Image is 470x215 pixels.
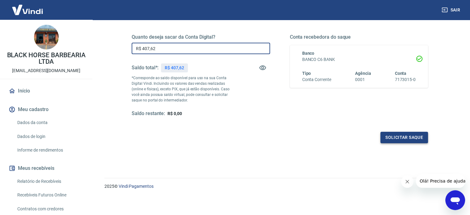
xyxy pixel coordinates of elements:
h5: Conta recebedora do saque [290,34,428,40]
a: Informe de rendimentos [15,144,85,157]
p: 2025 © [104,183,455,190]
button: Solicitar saque [380,132,428,143]
a: Vindi Pagamentos [119,184,154,189]
span: Banco [302,51,315,56]
h6: Conta Corrente [302,76,331,83]
iframe: Botão para abrir a janela de mensagens [445,190,465,210]
span: Conta [395,71,406,76]
h6: BANCO C6 BANK [302,56,416,63]
p: *Corresponde ao saldo disponível para uso na sua Conta Digital Vindi. Incluindo os valores das ve... [132,75,235,103]
span: Olá! Precisa de ajuda? [4,4,52,9]
h5: Quanto deseja sacar da Conta Digital? [132,34,270,40]
img: Vindi [7,0,48,19]
a: Relatório de Recebíveis [15,175,85,188]
button: Meu cadastro [7,103,85,116]
a: Recebíveis Futuros Online [15,189,85,201]
span: R$ 0,00 [167,111,182,116]
p: BLACK HORSE BARBEARIA LTDA [5,52,87,65]
iframe: Fechar mensagem [401,175,413,188]
a: Início [7,84,85,98]
span: Agência [355,71,371,76]
p: R$ 407,62 [165,65,184,71]
p: [EMAIL_ADDRESS][DOMAIN_NAME] [12,67,80,74]
img: 766f379b-e7fa-49f7-b092-10fba0f56132.jpeg [34,25,59,49]
h6: 7173015-0 [395,76,416,83]
button: Sair [440,4,463,16]
h6: 0001 [355,76,371,83]
a: Dados da conta [15,116,85,129]
button: Meus recebíveis [7,161,85,175]
span: Tipo [302,71,311,76]
a: Dados de login [15,130,85,143]
iframe: Mensagem da empresa [416,174,465,188]
h5: Saldo total*: [132,65,159,71]
h5: Saldo restante: [132,110,165,117]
